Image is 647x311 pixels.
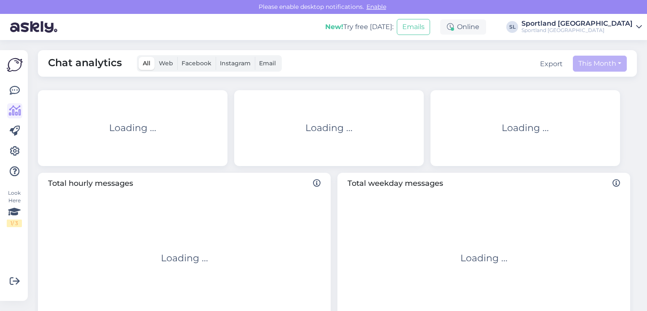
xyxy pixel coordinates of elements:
span: Web [159,59,173,67]
b: New! [325,23,343,31]
div: Look Here [7,189,22,227]
div: Loading ... [305,121,353,135]
img: Askly Logo [7,57,23,73]
div: Loading ... [502,121,549,135]
button: Emails [397,19,430,35]
div: Try free [DATE]: [325,22,393,32]
span: Total hourly messages [48,178,321,189]
span: Instagram [220,59,251,67]
a: Sportland [GEOGRAPHIC_DATA]Sportland [GEOGRAPHIC_DATA] [521,20,642,34]
span: Facebook [182,59,211,67]
div: Loading ... [161,251,208,265]
div: Sportland [GEOGRAPHIC_DATA] [521,20,633,27]
div: Online [440,19,486,35]
span: Chat analytics [48,55,122,72]
span: Total weekday messages [348,178,620,189]
span: All [143,59,150,67]
div: Loading ... [460,251,508,265]
button: This Month [573,56,627,72]
div: Loading ... [109,121,156,135]
span: Enable [364,3,389,11]
span: Email [259,59,276,67]
div: Sportland [GEOGRAPHIC_DATA] [521,27,633,34]
div: 1 / 3 [7,220,22,227]
button: Export [540,59,563,69]
div: SL [506,21,518,33]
